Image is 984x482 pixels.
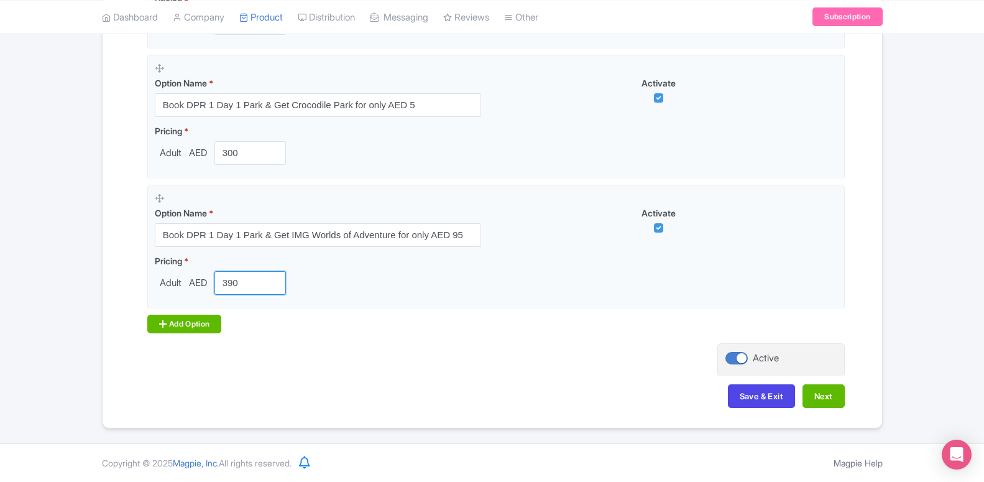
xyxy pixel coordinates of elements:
div: Copyright © 2025 All rights reserved. [94,457,299,470]
input: Option Name [155,223,481,247]
span: Magpie, Inc. [173,458,219,468]
input: 0.0 [214,141,287,165]
div: Open Intercom Messenger [942,440,972,470]
span: Adult [155,276,186,290]
span: Option Name [155,208,207,218]
span: Pricing [155,126,182,136]
span: AED [186,146,209,160]
span: AED [186,276,209,290]
a: Subscription [812,7,882,26]
span: Activate [641,78,676,88]
span: Activate [641,208,676,218]
div: Active [753,351,779,366]
span: Option Name [155,78,207,88]
span: Pricing [155,256,182,266]
button: Next [802,384,845,408]
input: Option Name [155,93,481,117]
span: Adult [155,146,186,160]
a: Magpie Help [834,458,883,468]
input: 0.0 [214,271,287,295]
div: Add Option [147,315,222,333]
button: Save & Exit [728,384,795,408]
